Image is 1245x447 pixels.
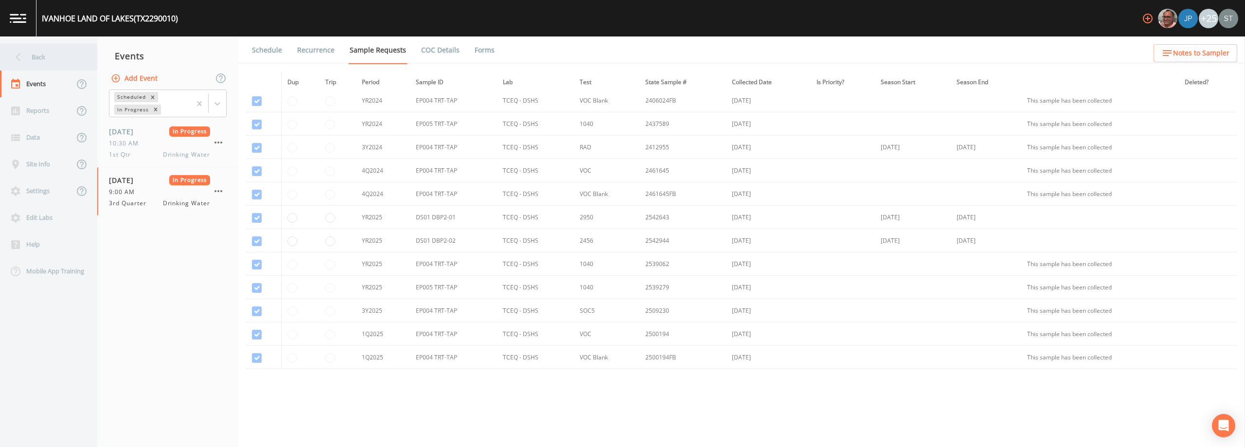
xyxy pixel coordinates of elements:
[875,206,951,229] td: [DATE]
[1154,44,1237,62] button: Notes to Sampler
[109,199,152,208] span: 3rd Quarter
[410,159,497,182] td: EP004 TRT-TAP
[640,346,726,369] td: 2500194FB
[420,36,461,64] a: COC Details
[574,346,639,369] td: VOC Blank
[574,72,639,93] th: Test
[163,150,210,159] span: Drinking Water
[1179,72,1237,93] th: Deleted?
[410,112,497,136] td: EP005 TRT-TAP
[875,136,951,159] td: [DATE]
[640,299,726,322] td: 2509230
[1178,9,1198,28] img: 41241ef155101aa6d92a04480b0d0000
[356,276,410,299] td: YR2025
[410,346,497,369] td: EP004 TRT-TAP
[951,206,1022,229] td: [DATE]
[1021,346,1179,369] td: This sample has been collected
[356,136,410,159] td: 3Y2024
[163,199,210,208] span: Drinking Water
[497,159,574,182] td: TCEQ - DSHS
[114,92,147,102] div: Scheduled
[410,252,497,276] td: EP004 TRT-TAP
[726,89,811,112] td: [DATE]
[1021,136,1179,159] td: This sample has been collected
[726,182,811,206] td: [DATE]
[97,44,238,68] div: Events
[320,72,356,93] th: Trip
[640,322,726,346] td: 2500194
[356,299,410,322] td: 3Y2025
[356,159,410,182] td: 4Q2024
[296,36,336,64] a: Recurrence
[951,229,1022,252] td: [DATE]
[356,252,410,276] td: YR2025
[640,276,726,299] td: 2539279
[1021,322,1179,346] td: This sample has been collected
[1021,252,1179,276] td: This sample has been collected
[410,182,497,206] td: EP004 TRT-TAP
[640,159,726,182] td: 2461645
[574,276,639,299] td: 1040
[574,136,639,159] td: RAD
[42,13,178,24] div: IVANHOE LAND OF LAKES (TX2290010)
[951,136,1022,159] td: [DATE]
[1021,89,1179,112] td: This sample has been collected
[726,206,811,229] td: [DATE]
[410,276,497,299] td: EP005 TRT-TAP
[574,112,639,136] td: 1040
[109,175,141,185] span: [DATE]
[356,346,410,369] td: 1Q2025
[497,89,574,112] td: TCEQ - DSHS
[1199,9,1218,28] div: +25
[726,252,811,276] td: [DATE]
[640,229,726,252] td: 2542944
[356,229,410,252] td: YR2025
[497,322,574,346] td: TCEQ - DSHS
[640,112,726,136] td: 2437589
[497,276,574,299] td: TCEQ - DSHS
[726,276,811,299] td: [DATE]
[109,139,144,148] span: 10:30 AM
[356,72,410,93] th: Period
[497,72,574,93] th: Lab
[497,299,574,322] td: TCEQ - DSHS
[951,72,1022,93] th: Season End
[574,89,639,112] td: VOC Blank
[497,136,574,159] td: TCEQ - DSHS
[1021,112,1179,136] td: This sample has been collected
[726,159,811,182] td: [DATE]
[640,72,726,93] th: State Sample #
[574,229,639,252] td: 2456
[497,206,574,229] td: TCEQ - DSHS
[1178,9,1198,28] div: Joshua gere Paul
[726,112,811,136] td: [DATE]
[150,105,161,115] div: Remove In Progress
[410,206,497,229] td: DS01 DBP2-01
[410,136,497,159] td: EP004 TRT-TAP
[726,72,811,93] th: Collected Date
[574,252,639,276] td: 1040
[410,299,497,322] td: EP004 TRT-TAP
[410,89,497,112] td: EP004 TRT-TAP
[97,119,238,167] a: [DATE]In Progress10:30 AM1st QtrDrinking Water
[410,322,497,346] td: EP004 TRT-TAP
[169,175,211,185] span: In Progress
[640,89,726,112] td: 2406024FB
[497,112,574,136] td: TCEQ - DSHS
[726,229,811,252] td: [DATE]
[147,92,158,102] div: Remove Scheduled
[640,182,726,206] td: 2461645FB
[282,72,320,93] th: Dup
[410,72,497,93] th: Sample ID
[497,252,574,276] td: TCEQ - DSHS
[574,206,639,229] td: 2950
[169,126,211,137] span: In Progress
[640,206,726,229] td: 2542643
[640,136,726,159] td: 2412955
[109,150,137,159] span: 1st Qtr
[356,206,410,229] td: YR2025
[356,112,410,136] td: YR2024
[10,14,26,23] img: logo
[1219,9,1238,28] img: cb9926319991c592eb2b4c75d39c237f
[109,188,141,197] span: 9:00 AM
